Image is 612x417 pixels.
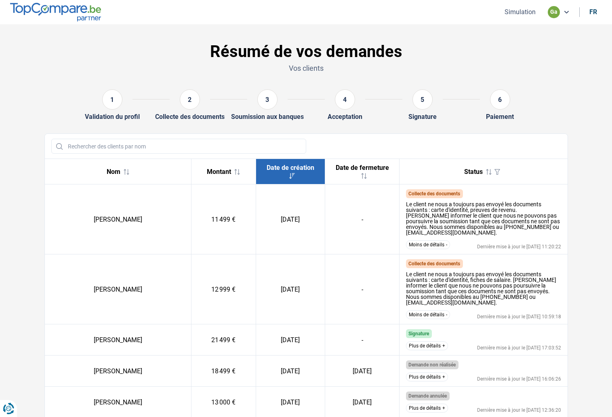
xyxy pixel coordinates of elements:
[406,201,561,235] div: Le client ne nous a toujours pas envoyé les documents suivants : carte d'identité, preuves de rev...
[328,113,362,121] div: Acceptation
[51,139,306,154] input: Rechercher des clients par nom
[325,324,400,356] td: -
[44,42,568,61] h1: Résumé de vos demandes
[45,324,191,356] td: [PERSON_NAME]
[406,271,561,305] div: Le client ne nous a toujours pas envoyé les documents suivants : carte d'identité, fiches de sala...
[589,8,597,16] div: fr
[10,3,101,21] img: TopCompare.be
[45,184,191,254] td: [PERSON_NAME]
[267,164,314,171] span: Date de création
[335,89,355,110] div: 4
[408,331,429,337] span: Signature
[490,89,510,110] div: 6
[325,356,400,387] td: [DATE]
[336,164,389,171] span: Date de fermeture
[408,261,460,267] span: Collecte des documents
[477,408,561,413] div: Dernière mise à jour le [DATE] 12:36:20
[45,356,191,387] td: [PERSON_NAME]
[107,168,120,176] span: Nom
[406,341,448,350] button: Plus de détails
[207,168,231,176] span: Montant
[191,324,256,356] td: 21 499 €
[486,113,514,121] div: Paiement
[464,168,483,176] span: Status
[406,373,448,381] button: Plus de détails
[477,244,561,249] div: Dernière mise à jour le [DATE] 11:20:22
[406,404,448,413] button: Plus de détails
[155,113,225,121] div: Collecte des documents
[408,393,447,399] span: Demande annulée
[102,89,122,110] div: 1
[408,191,460,197] span: Collecte des documents
[477,377,561,381] div: Dernière mise à jour le [DATE] 16:06:26
[477,314,561,319] div: Dernière mise à jour le [DATE] 10:59:18
[406,310,450,319] button: Moins de détails
[408,362,456,368] span: Demande non réalisée
[548,6,560,18] div: ga
[256,324,325,356] td: [DATE]
[85,113,140,121] div: Validation du profil
[256,254,325,324] td: [DATE]
[406,240,450,249] button: Moins de détails
[502,8,538,16] button: Simulation
[477,345,561,350] div: Dernière mise à jour le [DATE] 17:03:52
[180,89,200,110] div: 2
[45,254,191,324] td: [PERSON_NAME]
[256,356,325,387] td: [DATE]
[412,89,433,110] div: 5
[191,184,256,254] td: 11 499 €
[191,254,256,324] td: 12 999 €
[256,184,325,254] td: [DATE]
[191,356,256,387] td: 18 499 €
[231,113,304,121] div: Soumission aux banques
[325,184,400,254] td: -
[325,254,400,324] td: -
[44,63,568,73] p: Vos clients
[257,89,278,110] div: 3
[408,113,437,121] div: Signature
